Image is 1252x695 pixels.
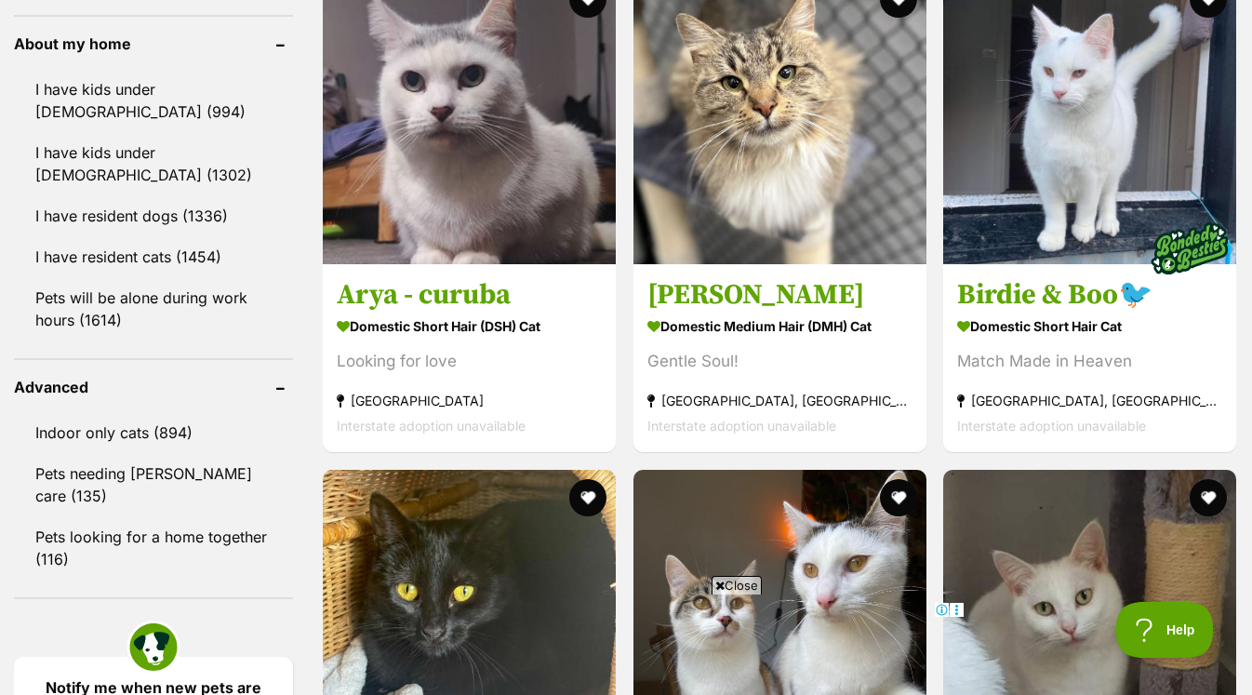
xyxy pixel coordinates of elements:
button: favourite [569,479,606,516]
a: I have kids under [DEMOGRAPHIC_DATA] (994) [14,70,293,131]
span: Close [712,576,762,595]
header: About my home [14,35,293,52]
h3: Arya - curuba [337,277,602,313]
iframe: Advertisement [287,602,965,686]
a: I have kids under [DEMOGRAPHIC_DATA] (1302) [14,133,293,194]
a: Birdie & Boo🐦 Domestic Short Hair Cat Match Made in Heaven [GEOGRAPHIC_DATA], [GEOGRAPHIC_DATA] I... [943,263,1236,452]
a: Pets will be alone during work hours (1614) [14,278,293,340]
img: bonded besties [1143,202,1236,295]
strong: Domestic Short Hair Cat [957,313,1222,340]
div: Match Made in Heaven [957,349,1222,374]
a: I have resident dogs (1336) [14,196,293,235]
h3: Birdie & Boo🐦 [957,277,1222,313]
div: Gentle Soul! [647,349,912,374]
button: favourite [1190,479,1227,516]
strong: Domestic Medium Hair (DMH) Cat [647,313,912,340]
strong: [GEOGRAPHIC_DATA], [GEOGRAPHIC_DATA] [647,388,912,413]
span: Interstate adoption unavailable [957,418,1146,434]
span: Interstate adoption unavailable [647,418,836,434]
a: I have resident cats (1454) [14,237,293,276]
strong: [GEOGRAPHIC_DATA] [337,388,602,413]
div: Looking for love [337,349,602,374]
a: Pets needing [PERSON_NAME] care (135) [14,454,293,515]
strong: Domestic Short Hair (DSH) Cat [337,313,602,340]
button: favourite [879,479,916,516]
a: Indoor only cats (894) [14,413,293,452]
a: [PERSON_NAME] Domestic Medium Hair (DMH) Cat Gentle Soul! [GEOGRAPHIC_DATA], [GEOGRAPHIC_DATA] In... [633,263,926,452]
img: consumer-privacy-logo.png [2,2,17,17]
header: Advanced [14,379,293,395]
span: Interstate adoption unavailable [337,418,526,434]
a: Arya - curuba Domestic Short Hair (DSH) Cat Looking for love [GEOGRAPHIC_DATA] Interstate adoptio... [323,263,616,452]
a: Pets looking for a home together (116) [14,517,293,579]
h3: [PERSON_NAME] [647,277,912,313]
strong: [GEOGRAPHIC_DATA], [GEOGRAPHIC_DATA] [957,388,1222,413]
iframe: Help Scout Beacon - Open [1116,602,1215,658]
